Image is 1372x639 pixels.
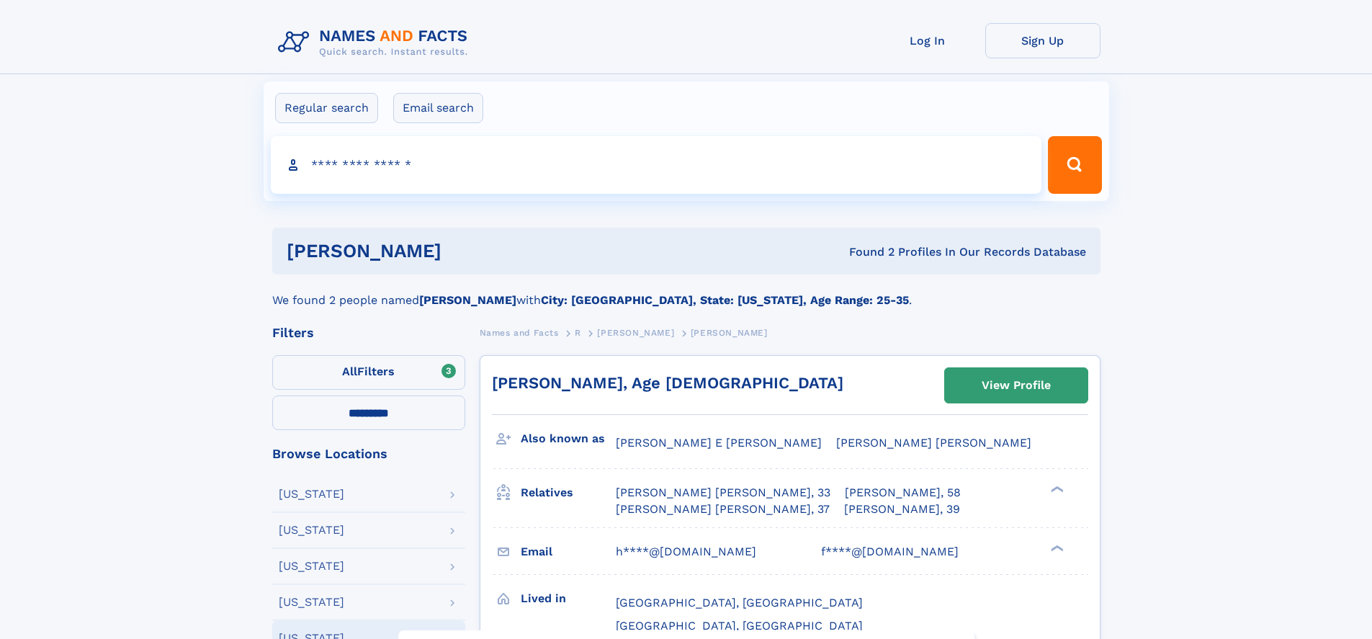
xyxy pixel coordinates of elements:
[279,524,344,536] div: [US_STATE]
[275,93,378,123] label: Regular search
[279,596,344,608] div: [US_STATE]
[541,293,909,307] b: City: [GEOGRAPHIC_DATA], State: [US_STATE], Age Range: 25-35
[272,274,1100,309] div: We found 2 people named with .
[945,368,1088,403] a: View Profile
[272,355,465,390] label: Filters
[691,328,768,338] span: [PERSON_NAME]
[419,293,516,307] b: [PERSON_NAME]
[616,501,830,517] a: [PERSON_NAME] [PERSON_NAME], 37
[597,328,674,338] span: [PERSON_NAME]
[1048,136,1101,194] button: Search Button
[597,323,674,341] a: [PERSON_NAME]
[575,328,581,338] span: R
[521,586,616,611] h3: Lived in
[287,242,645,260] h1: [PERSON_NAME]
[492,374,843,392] a: [PERSON_NAME], Age [DEMOGRAPHIC_DATA]
[982,369,1051,402] div: View Profile
[279,488,344,500] div: [US_STATE]
[272,23,480,62] img: Logo Names and Facts
[1047,485,1064,494] div: ❯
[521,426,616,451] h3: Also known as
[616,619,863,633] span: [GEOGRAPHIC_DATA], [GEOGRAPHIC_DATA]
[836,436,1031,450] span: [PERSON_NAME] [PERSON_NAME]
[393,93,483,123] label: Email search
[271,136,1042,194] input: search input
[844,501,960,517] a: [PERSON_NAME], 39
[272,447,465,460] div: Browse Locations
[272,326,465,339] div: Filters
[279,560,344,572] div: [US_STATE]
[985,23,1100,58] a: Sign Up
[575,323,581,341] a: R
[870,23,985,58] a: Log In
[342,365,357,378] span: All
[845,485,961,501] a: [PERSON_NAME], 58
[616,436,822,450] span: [PERSON_NAME] E [PERSON_NAME]
[645,244,1086,260] div: Found 2 Profiles In Our Records Database
[616,596,863,609] span: [GEOGRAPHIC_DATA], [GEOGRAPHIC_DATA]
[521,540,616,564] h3: Email
[480,323,559,341] a: Names and Facts
[616,485,830,501] a: [PERSON_NAME] [PERSON_NAME], 33
[1047,543,1064,553] div: ❯
[521,481,616,505] h3: Relatives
